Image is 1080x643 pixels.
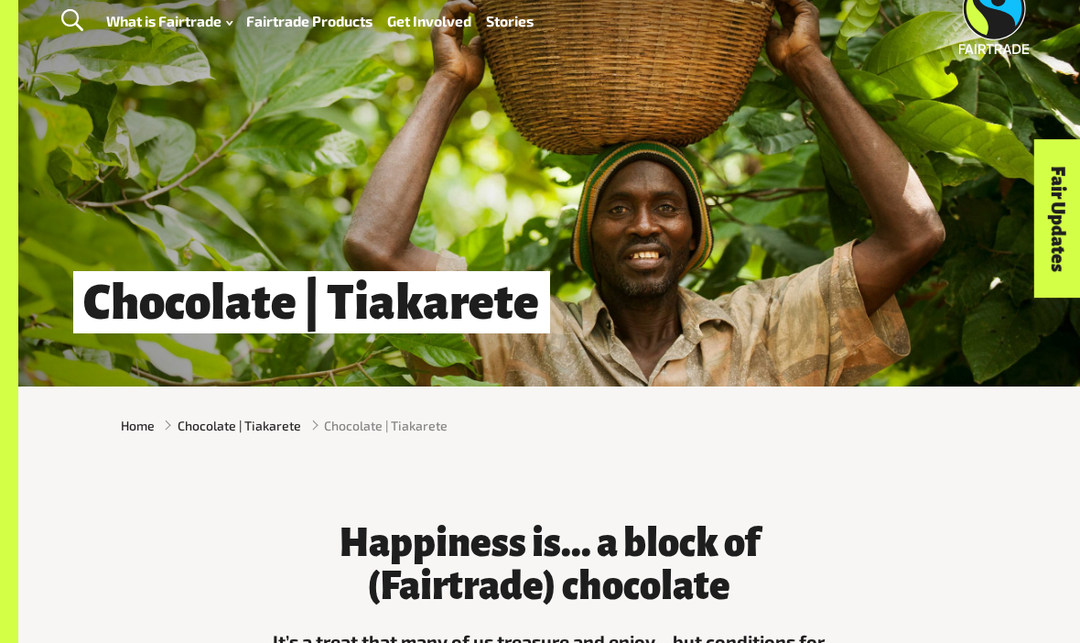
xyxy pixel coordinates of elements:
[486,8,534,34] a: Stories
[246,8,373,34] a: Fairtrade Products
[121,416,155,435] a: Home
[73,271,550,333] h1: Chocolate | Tiakarete
[106,8,232,34] a: What is Fairtrade
[267,522,831,607] h3: Happiness is... a block of (Fairtrade) chocolate
[324,416,448,435] span: Chocolate | Tiakarete
[178,416,301,435] a: Chocolate | Tiakarete
[387,8,471,34] a: Get Involved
